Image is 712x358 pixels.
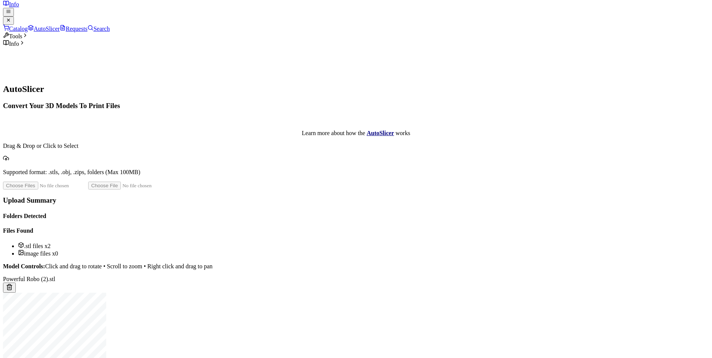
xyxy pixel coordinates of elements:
span: Info [3,41,19,47]
li: image files x 0 [18,250,709,257]
span: Tools [3,33,22,39]
a: Catalog [3,26,28,32]
div: Powerful Robo (2).stl [3,276,709,283]
h3: Convert Your 3D Models To Print Files [3,102,709,110]
span: Click and drag to rotate • Scroll to zoom • Right click and drag to pan [45,263,212,269]
a: Search [87,26,110,32]
li: .stl files x 2 [18,242,709,250]
p: Drag & Drop or Click to Select [3,143,709,149]
h4: Files Found [3,227,709,234]
strong: Model Controls: [3,263,45,269]
a: AutoSlicer [28,26,60,32]
a: Requests [60,26,87,32]
h4: Folders Detected [3,213,709,220]
p: Supported format: .stls, .obj, .zips, folders (Max 100MB) [3,169,709,176]
h1: AutoSlicer [3,84,709,94]
button: mobile navigation menu [3,8,14,16]
a: Info [3,1,19,8]
p: Learn more about how the works [3,130,709,137]
button: close mobile navigation menu [3,17,14,25]
button: Remove model [3,283,16,293]
h3: Upload Summary [3,196,709,205]
a: AutoSlicer [367,130,394,136]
